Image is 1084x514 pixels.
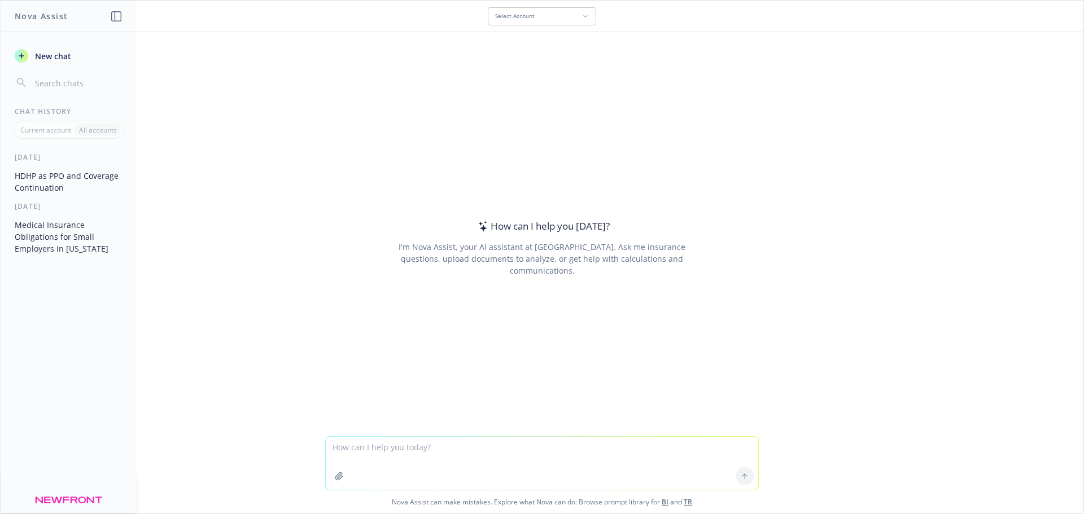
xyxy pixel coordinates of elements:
[79,125,117,135] p: All accounts
[5,490,1079,513] span: Nova Assist can make mistakes. Explore what Nova can do: Browse prompt library for and
[20,125,71,135] p: Current account
[10,216,127,258] button: Medical Insurance Obligations for Small Employers in [US_STATE]
[475,219,610,234] div: How can I help you [DATE]?
[662,497,668,507] a: BI
[495,12,535,20] span: Select Account
[383,241,701,276] div: I'm Nova Assist, your AI assistant at [GEOGRAPHIC_DATA]. Ask me insurance questions, upload docum...
[33,75,123,91] input: Search chats
[33,50,71,62] span: New chat
[10,166,127,197] button: HDHP as PPO and Coverage Continuation
[684,497,692,507] a: TR
[488,7,596,25] button: Select Account
[1,152,136,162] div: [DATE]
[1,201,136,211] div: [DATE]
[15,10,68,22] h1: Nova Assist
[10,46,127,66] button: New chat
[1,107,136,116] div: Chat History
